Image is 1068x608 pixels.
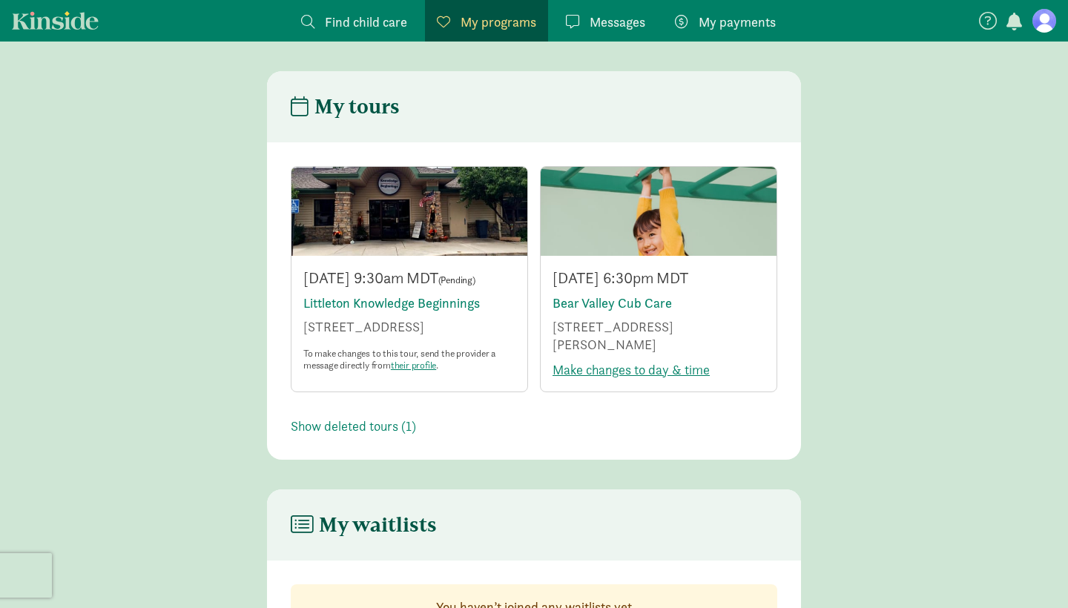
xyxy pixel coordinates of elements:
[553,318,765,354] p: [STREET_ADDRESS][PERSON_NAME]
[553,361,710,378] a: Make changes to day & time
[12,11,99,30] a: Kinside
[291,513,437,537] h4: My waitlists
[325,12,407,32] span: Find child care
[590,12,645,32] span: Messages
[303,318,515,336] p: [STREET_ADDRESS]
[461,12,536,32] span: My programs
[391,359,436,371] a: their profile
[303,348,515,371] p: To make changes to this tour, send the provider a message directly from .
[553,294,672,311] a: Bear Valley Cub Care
[303,268,515,288] p: [DATE] 9:30am MDT
[291,417,416,434] a: Show deleted tours (1)
[291,95,400,119] h4: My tours
[303,294,480,311] a: Littleton Knowledge Beginnings
[438,274,475,286] small: (Pending)
[699,12,776,32] span: My payments
[553,268,765,288] p: [DATE] 6:30pm MDT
